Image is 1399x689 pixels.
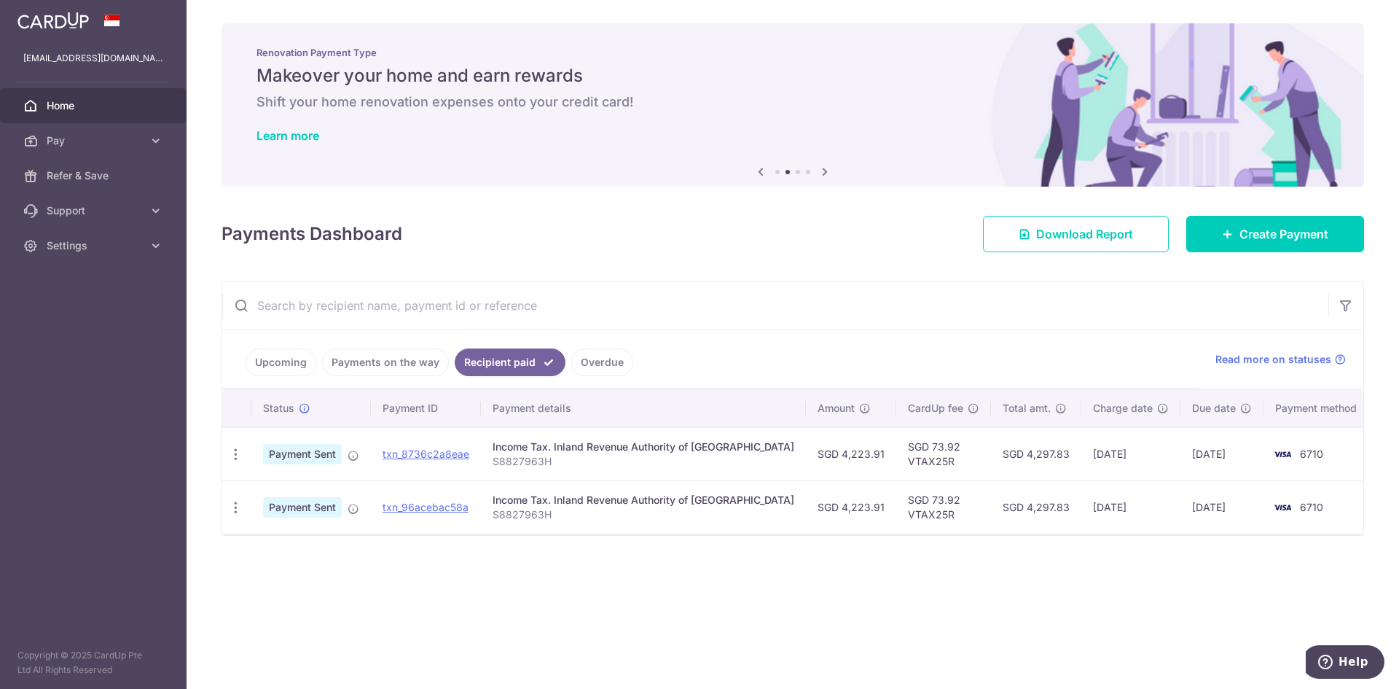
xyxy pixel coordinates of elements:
[222,221,402,247] h4: Payments Dashboard
[806,427,896,480] td: SGD 4,223.91
[983,216,1169,252] a: Download Report
[47,203,143,218] span: Support
[246,349,316,376] a: Upcoming
[256,128,319,143] a: Learn more
[47,133,143,148] span: Pay
[383,501,469,513] a: txn_96acebac58a
[23,51,163,66] p: [EMAIL_ADDRESS][DOMAIN_NAME]
[47,168,143,183] span: Refer & Save
[493,507,794,522] p: S8827963H
[991,427,1081,480] td: SGD 4,297.83
[263,497,342,518] span: Payment Sent
[1306,645,1384,682] iframe: Opens a widget where you can find more information
[908,401,963,416] span: CardUp fee
[256,47,1329,58] p: Renovation Payment Type
[1268,445,1297,463] img: Bank Card
[263,444,342,464] span: Payment Sent
[493,440,794,454] div: Income Tax. Inland Revenue Authority of [GEOGRAPHIC_DATA]
[17,12,89,29] img: CardUp
[256,93,1329,111] h6: Shift your home renovation expenses onto your credit card!
[47,98,143,113] span: Home
[1093,401,1153,416] span: Charge date
[1192,401,1236,416] span: Due date
[1239,225,1328,243] span: Create Payment
[1081,427,1180,480] td: [DATE]
[481,389,806,427] th: Payment details
[1186,216,1364,252] a: Create Payment
[818,401,855,416] span: Amount
[47,238,143,253] span: Settings
[493,493,794,507] div: Income Tax. Inland Revenue Authority of [GEOGRAPHIC_DATA]
[256,64,1329,87] h5: Makeover your home and earn rewards
[1180,427,1263,480] td: [DATE]
[1215,352,1346,367] a: Read more on statuses
[1003,401,1051,416] span: Total amt.
[222,23,1364,187] img: Renovation banner
[371,389,481,427] th: Payment ID
[991,480,1081,534] td: SGD 4,297.83
[1300,448,1323,460] span: 6710
[1180,480,1263,534] td: [DATE]
[222,282,1328,329] input: Search by recipient name, payment id or reference
[806,480,896,534] td: SGD 4,223.91
[1036,225,1133,243] span: Download Report
[571,349,633,376] a: Overdue
[896,480,991,534] td: SGD 73.92 VTAX25R
[1300,501,1323,513] span: 6710
[455,349,565,376] a: Recipient paid
[1215,352,1331,367] span: Read more on statuses
[322,349,449,376] a: Payments on the way
[1081,480,1180,534] td: [DATE]
[1263,389,1374,427] th: Payment method
[896,427,991,480] td: SGD 73.92 VTAX25R
[493,454,794,469] p: S8827963H
[263,401,294,416] span: Status
[1268,499,1297,516] img: Bank Card
[383,448,469,460] a: txn_8736c2a8eae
